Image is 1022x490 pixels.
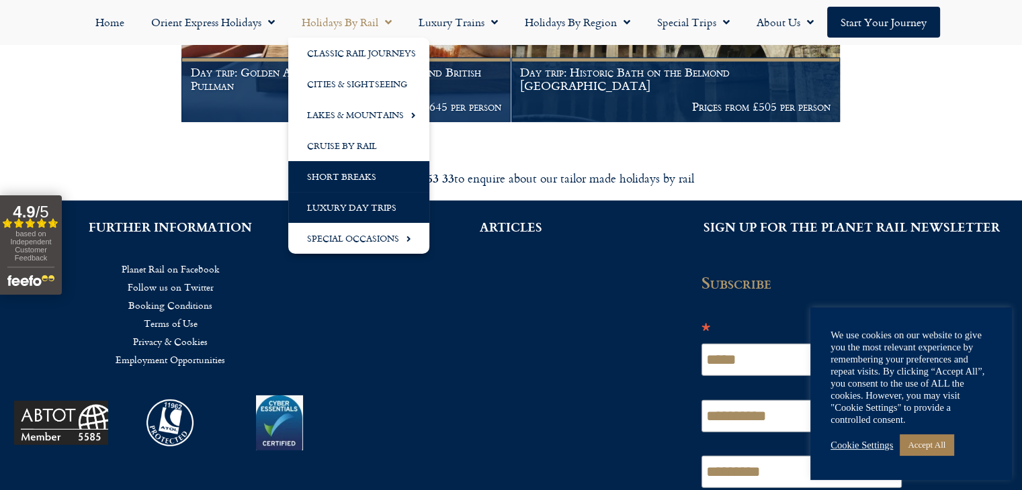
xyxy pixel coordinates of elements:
a: Employment Opportunities [20,350,321,369]
a: Luxury Day Trips [288,192,429,223]
div: Call us on to enquire about our tailor made holidays by rail [135,170,888,186]
nav: Menu [7,7,1015,38]
a: Privacy & Cookies [20,332,321,350]
a: Home [82,7,138,38]
h2: Subscribe [701,273,910,292]
h2: SIGN UP FOR THE PLANET RAIL NEWSLETTER [701,221,1002,233]
a: Cookie Settings [831,439,893,451]
a: Accept All [900,434,953,455]
div: We use cookies on our website to give you the most relevant experience by remembering your prefer... [831,329,992,426]
a: Start your Journey [827,7,940,38]
p: Prices from £645 per person [191,100,501,113]
a: Terms of Use [20,314,321,332]
a: Cities & Sightseeing [288,68,429,99]
a: About Us [743,7,827,38]
p: Prices from £505 per person [520,100,831,113]
a: Cruise by Rail [288,130,429,161]
a: Special Trips [644,7,743,38]
a: Orient Express Holidays [138,7,288,38]
a: Booking Conditions [20,296,321,314]
ul: Holidays by Rail [288,38,429,254]
div: indicates required [701,302,902,319]
a: Special Occasions [288,223,429,254]
h1: Day trip: Historic Bath on the Belmond [GEOGRAPHIC_DATA] [520,66,831,92]
a: Holidays by Rail [288,7,405,38]
a: Follow us on Twitter [20,278,321,296]
a: Classic Rail Journeys [288,38,429,68]
h2: ARTICLES [361,221,661,233]
a: Holidays by Region [511,7,644,38]
h2: FURTHER INFORMATION [20,221,321,233]
a: Lakes & Mountains [288,99,429,130]
a: Short Breaks [288,161,429,192]
h1: Day trip: Golden Age of Travel on the Belmond British Pullman [191,66,501,92]
a: Planet Rail on Facebook [20,260,321,278]
nav: Menu [20,260,321,369]
a: Luxury Trains [405,7,511,38]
